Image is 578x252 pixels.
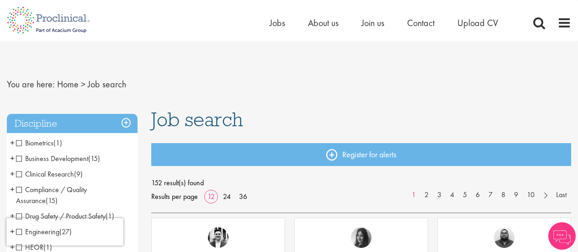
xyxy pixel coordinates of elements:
[16,154,100,163] span: Business Development
[151,190,198,204] span: Results per page
[16,169,74,179] span: Clinical Research
[106,211,114,221] span: (1)
[471,190,484,200] a: 6
[484,190,497,200] a: 7
[16,169,83,179] span: Clinical Research
[57,78,79,90] a: breadcrumb link
[53,138,62,148] span: (1)
[220,192,234,201] a: 24
[204,192,218,201] a: 12
[16,185,87,205] span: Compliance / Quality Assurance
[81,78,85,90] span: >
[16,211,106,221] span: Drug Safety / Product Safety
[16,242,43,252] span: HEOR
[16,242,52,252] span: HEOR
[270,17,285,29] a: Jobs
[236,192,250,201] a: 36
[548,222,576,250] img: Chatbot
[10,182,15,196] span: +
[407,190,420,200] a: 1
[151,176,571,190] span: 152 result(s) found
[10,209,15,223] span: +
[351,227,371,248] img: Heidi Hennigan
[458,190,472,200] a: 5
[361,17,384,29] a: Join us
[10,151,15,165] span: +
[308,17,339,29] a: About us
[6,218,123,246] iframe: reCAPTCHA
[7,114,138,134] h3: Discipline
[494,227,514,248] img: Ashley Bennett
[16,138,62,148] span: Biometrics
[151,143,571,166] a: Register for alerts
[10,136,15,150] span: +
[420,190,433,200] a: 2
[151,107,243,132] span: Job search
[497,190,510,200] a: 8
[88,78,126,90] span: Job search
[10,167,15,181] span: +
[509,190,523,200] a: 9
[445,190,459,200] a: 4
[74,169,83,179] span: (9)
[88,154,100,163] span: (15)
[407,17,435,29] a: Contact
[433,190,446,200] a: 3
[7,78,55,90] span: You are here:
[551,190,571,200] a: Last
[46,196,58,205] span: (15)
[16,154,88,163] span: Business Development
[208,227,228,248] img: Edward Little
[522,190,539,200] a: 10
[16,138,53,148] span: Biometrics
[43,242,52,252] span: (1)
[16,211,114,221] span: Drug Safety / Product Safety
[457,17,498,29] a: Upload CV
